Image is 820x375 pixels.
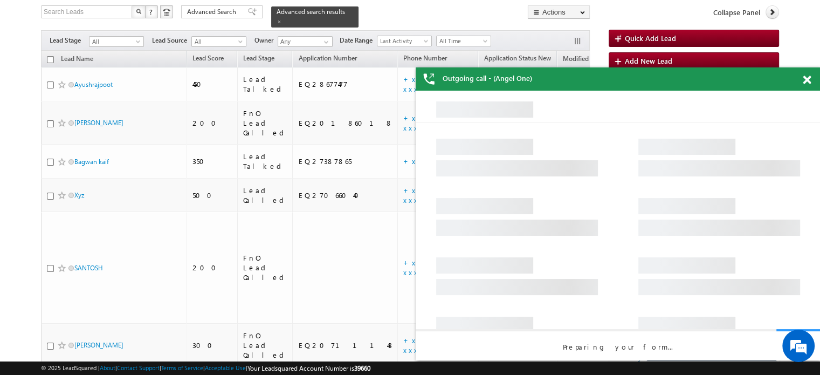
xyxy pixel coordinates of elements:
[293,52,362,66] a: Application Number
[147,294,196,308] em: Start Chat
[161,364,203,371] a: Terms of Service
[557,52,615,66] a: Modified On (sorted descending)
[243,152,288,171] div: Lead Talked
[403,258,457,277] a: +xx-xxxxxxxx79
[152,36,191,45] span: Lead Source
[436,36,491,46] a: All Time
[254,36,278,45] span: Owner
[89,37,141,46] span: All
[192,190,232,200] div: 500
[238,52,280,66] a: Lead Stage
[192,79,232,89] div: 450
[100,364,115,371] a: About
[298,340,392,350] div: EQ20711143
[713,8,760,17] span: Collapse Panel
[14,100,197,284] textarea: Type your message and hit 'Enter'
[136,9,141,14] img: Search
[192,118,232,128] div: 200
[74,341,123,349] a: [PERSON_NAME]
[479,52,556,66] a: Application Status New
[247,364,370,372] span: Your Leadsquared Account Number is
[145,5,158,18] button: ?
[243,186,288,205] div: Lead Called
[192,156,232,166] div: 350
[403,113,464,132] a: +xx-xxxxxxxx09
[340,36,377,45] span: Date Range
[403,336,460,354] a: +xx-xxxxxxxx92
[298,190,392,200] div: EQ27066040
[437,36,488,46] span: All Time
[278,36,333,47] input: Type to Search
[484,54,551,62] span: Application Status New
[563,54,599,63] span: Modified On
[403,156,473,166] a: +xx-xxxxxxxx64
[56,57,181,71] div: Chat with us now
[41,363,370,373] span: © 2025 LeadSquared | | | | |
[277,8,345,16] span: Advanced search results
[354,364,370,372] span: 39660
[56,53,99,67] a: Lead Name
[74,80,113,88] a: Ayushrajpoot
[177,5,203,31] div: Minimize live chat window
[243,331,288,360] div: FnO Lead Called
[243,74,288,94] div: Lead Talked
[377,36,432,46] a: Last Activity
[243,108,288,138] div: FnO Lead Called
[187,52,229,66] a: Lead Score
[318,37,332,47] a: Show All Items
[47,56,54,63] input: Check all records
[625,56,672,65] span: Add New Lead
[117,364,160,371] a: Contact Support
[191,36,246,47] a: All
[192,340,232,350] div: 300
[528,5,590,19] button: Actions
[398,52,452,66] a: Phone Number
[192,263,232,272] div: 200
[377,36,429,46] span: Last Activity
[443,73,532,83] span: Outgoing call - (Angel One)
[298,54,356,62] span: Application Number
[298,156,392,166] div: EQ27387865
[205,364,246,371] a: Acceptable Use
[89,36,144,47] a: All
[403,54,447,62] span: Phone Number
[298,79,392,89] div: EQ28677477
[149,7,154,16] span: ?
[625,33,676,43] span: Quick Add Lead
[243,253,288,282] div: FnO Lead Called
[74,191,84,199] a: Xyz
[192,37,243,46] span: All
[74,119,123,127] a: [PERSON_NAME]
[18,57,45,71] img: d_60004797649_company_0_60004797649
[50,36,89,45] span: Lead Stage
[243,54,274,62] span: Lead Stage
[74,264,103,272] a: SANTOSH
[403,186,467,204] a: +xx-xxxxxxxx15
[187,7,239,17] span: Advanced Search
[74,158,109,166] a: Bagwan kaif
[403,74,461,93] a: +xx-xxxxxxxx03
[298,118,392,128] div: EQ20186018
[192,54,224,62] span: Lead Score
